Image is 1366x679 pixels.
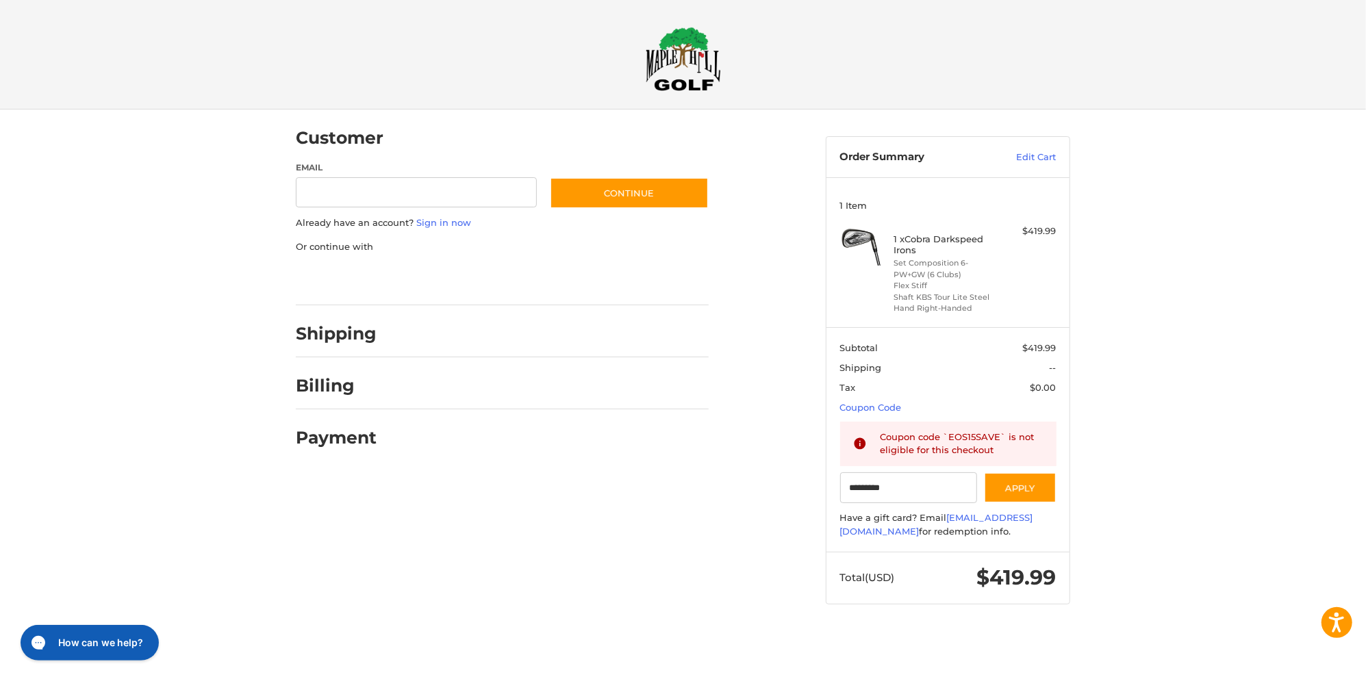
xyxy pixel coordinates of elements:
p: Or continue with [296,240,709,254]
span: Subtotal [840,342,878,353]
h2: Payment [296,427,377,448]
span: Tax [840,382,856,393]
span: Shipping [840,362,882,373]
li: Set Composition 6-PW+GW (6 Clubs) [894,257,999,280]
iframe: PayPal-venmo [524,267,627,292]
h3: 1 Item [840,200,1057,211]
iframe: PayPal-paypal [292,267,394,292]
a: [EMAIL_ADDRESS][DOMAIN_NAME] [840,512,1033,537]
span: Total (USD) [840,571,895,584]
a: Edit Cart [987,151,1057,164]
h3: Order Summary [840,151,987,164]
h2: Billing [296,375,376,396]
button: Continue [550,177,709,209]
img: Maple Hill Golf [646,27,721,91]
a: Coupon Code [840,402,902,413]
span: $419.99 [977,565,1057,590]
li: Flex Stiff [894,280,999,292]
div: Have a gift card? Email for redemption info. [840,511,1057,538]
span: -- [1050,362,1057,373]
button: Apply [984,472,1057,503]
span: $419.99 [1023,342,1057,353]
iframe: PayPal-paylater [407,267,510,292]
div: $419.99 [1002,225,1057,238]
li: Shaft KBS Tour Lite Steel [894,292,999,303]
label: Email [296,162,537,174]
span: $0.00 [1030,382,1057,393]
input: Gift Certificate or Coupon Code [840,472,978,503]
h2: Shipping [296,323,377,344]
a: Sign in now [416,217,471,228]
h4: 1 x Cobra Darkspeed Irons [894,233,999,256]
p: Already have an account? [296,216,709,230]
li: Hand Right-Handed [894,303,999,314]
iframe: Gorgias live chat messenger [14,620,163,665]
h2: Customer [296,127,383,149]
div: Coupon code `EOS15SAVE` is not eligible for this checkout [881,431,1044,457]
